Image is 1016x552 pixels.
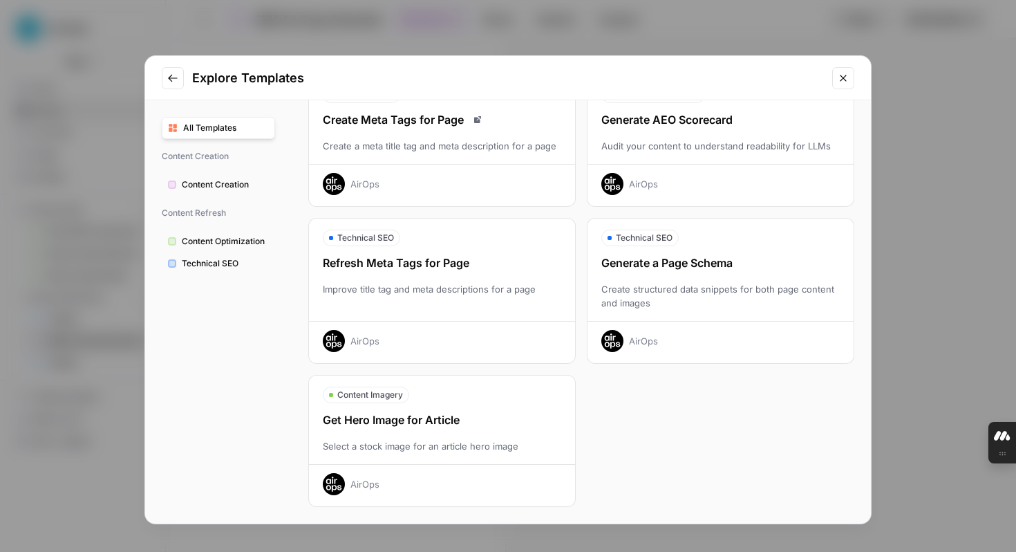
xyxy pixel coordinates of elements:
div: Improve title tag and meta descriptions for a page [309,282,575,310]
button: Go to previous step [162,67,184,89]
span: Technical SEO [616,232,672,244]
div: AirOps [629,177,658,191]
div: Generate AEO Scorecard [587,111,854,128]
span: All Templates [183,122,269,134]
span: Content Creation [162,145,275,168]
button: Content Creation [162,174,275,196]
button: Technical SEOCreate Meta Tags for PageRead docsCreate a meta title tag and meta description for a... [308,75,576,207]
button: Technical SEORefresh Meta Tags for PageImprove title tag and meta descriptions for a pageAirOps [308,218,576,364]
button: Technical SEOGenerate a Page SchemaCreate structured data snippets for both page content and imag... [587,218,854,364]
button: Close modal [832,67,854,89]
span: Technical SEO [182,257,269,270]
div: Create Meta Tags for Page [309,111,575,128]
div: Audit your content to understand readability for LLMs [587,139,854,153]
button: Technical SEO [162,252,275,275]
span: Content Creation [182,178,269,191]
div: Select a stock image for an article hero image [309,439,575,453]
span: Technical SEO [337,232,394,244]
div: Generate a Page Schema [587,255,854,271]
button: Content Optimization [162,230,275,252]
button: Content OptimizationGenerate AEO ScorecardAudit your content to understand readability for LLMsAi... [587,75,854,207]
div: Create structured data snippets for both page content and images [587,282,854,310]
span: Content Optimization [182,235,269,248]
div: AirOps [350,477,379,491]
span: Content Refresh [162,201,275,225]
a: Read docs [469,111,486,128]
button: All Templates [162,117,275,139]
div: Get Hero Image for Article [309,412,575,428]
h2: Explore Templates [192,68,824,88]
div: Create a meta title tag and meta description for a page [309,139,575,153]
button: Content ImageryGet Hero Image for ArticleSelect a stock image for an article hero imageAirOps [308,375,576,507]
div: Refresh Meta Tags for Page [309,255,575,271]
div: AirOps [629,334,658,348]
span: Content Imagery [337,389,403,401]
div: AirOps [350,177,379,191]
div: AirOps [350,334,379,348]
